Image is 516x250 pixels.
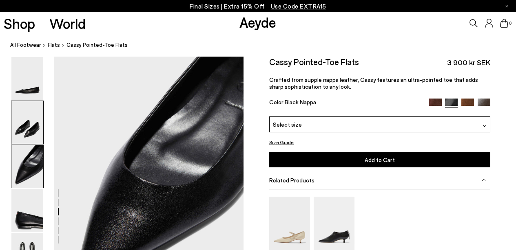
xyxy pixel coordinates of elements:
span: Cassy Pointed-Toe Flats [66,41,128,49]
span: Select size [273,120,302,129]
p: Crafted from supple nappa leather, Cassy features an ultra-pointed toe that adds sharp sophistica... [269,76,490,90]
a: All Footwear [10,41,41,49]
span: 0 [508,21,512,26]
p: Final Sizes | Extra 15% Off [190,1,326,11]
a: Aeyde [239,13,276,31]
span: Related Products [269,176,314,183]
h2: Cassy Pointed-Toe Flats [269,57,359,67]
a: 0 [500,19,508,28]
a: Flats [48,41,60,49]
img: Cassy Pointed-Toe Flats - Image 4 [11,189,43,232]
span: 3 900 kr SEK [447,57,490,68]
button: Add to Cart [269,152,490,167]
img: svg%3E [482,178,486,182]
a: World [49,16,86,31]
a: Shop [4,16,35,31]
div: Color: [269,99,422,108]
span: Flats [48,42,60,48]
nav: breadcrumb [10,34,516,57]
img: svg%3E [483,124,487,128]
span: Add to Cart [365,156,395,163]
img: Cassy Pointed-Toe Flats - Image 1 [11,57,43,100]
button: Size Guide [269,137,294,147]
span: Navigate to /collections/ss25-final-sizes [271,2,326,10]
img: Cassy Pointed-Toe Flats - Image 3 [11,145,43,188]
img: Cassy Pointed-Toe Flats - Image 2 [11,101,43,144]
span: Black Nappa [285,99,316,105]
